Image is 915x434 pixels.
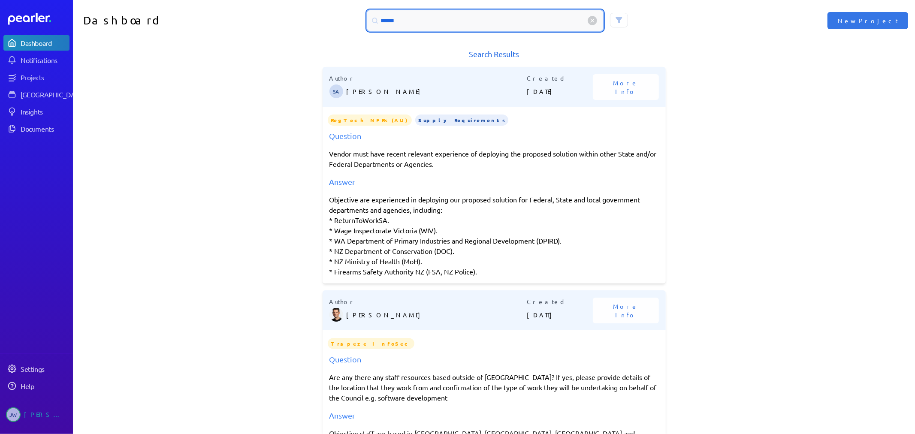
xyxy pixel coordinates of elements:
[323,48,666,60] h1: Search Results
[329,308,343,322] img: James Layton
[329,410,659,421] div: Answer
[603,78,649,96] span: More Info
[21,382,69,390] div: Help
[838,16,898,25] span: New Project
[527,83,593,100] p: [DATE]
[328,338,414,349] span: Trapeze InfoSec
[329,130,659,142] div: Question
[329,176,659,187] div: Answer
[21,73,69,81] div: Projects
[21,90,85,99] div: [GEOGRAPHIC_DATA]
[329,372,659,403] p: Are any there any staff resources based outside of [GEOGRAPHIC_DATA]? If yes, please provide deta...
[329,84,343,98] span: Steve Ackermann
[21,56,69,64] div: Notifications
[3,378,69,394] a: Help
[827,12,908,29] button: New Project
[3,104,69,119] a: Insights
[3,87,69,102] a: [GEOGRAPHIC_DATA]
[593,74,659,100] button: More Info
[3,404,69,425] a: JW[PERSON_NAME]
[6,407,21,422] span: Jeremy Williams
[527,306,593,323] p: [DATE]
[3,69,69,85] a: Projects
[21,107,69,116] div: Insights
[329,74,527,83] p: Author
[527,297,593,306] p: Created
[329,297,527,306] p: Author
[3,121,69,136] a: Documents
[21,39,69,47] div: Dashboard
[603,302,649,319] span: More Info
[24,407,67,422] div: [PERSON_NAME]
[593,298,659,323] button: More Info
[21,124,69,133] div: Documents
[347,83,527,100] p: [PERSON_NAME]
[329,353,659,365] div: Question
[21,365,69,373] div: Settings
[3,35,69,51] a: Dashboard
[415,115,508,126] span: Supply Requirements
[83,10,284,31] h1: Dashboard
[8,13,69,25] a: Dashboard
[329,148,659,169] p: Vendor must have recent relevant experience of deploying the proposed solution within other State...
[3,52,69,68] a: Notifications
[329,194,659,277] div: Objective are experienced in deploying our proposed solution for Federal, State and local governm...
[347,306,527,323] p: [PERSON_NAME]
[328,115,412,126] span: RegTech NFRs (AU)
[527,74,593,83] p: Created
[3,361,69,377] a: Settings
